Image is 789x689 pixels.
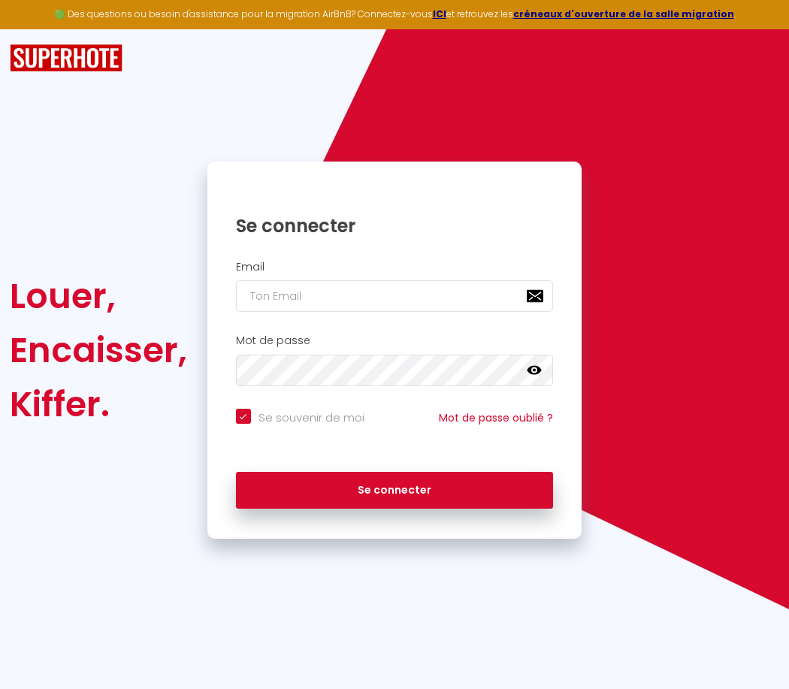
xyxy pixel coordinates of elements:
img: SuperHote logo [10,44,122,72]
input: Ton Email [236,280,554,312]
div: Encaisser, [10,323,187,377]
a: créneaux d'ouverture de la salle migration [513,8,734,20]
div: Kiffer. [10,377,187,431]
h1: Se connecter [236,214,554,237]
a: Mot de passe oublié ? [439,410,553,425]
button: Se connecter [236,472,554,509]
h2: Email [236,261,554,273]
h2: Mot de passe [236,334,554,347]
div: Louer, [10,269,187,323]
a: ICI [433,8,446,20]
